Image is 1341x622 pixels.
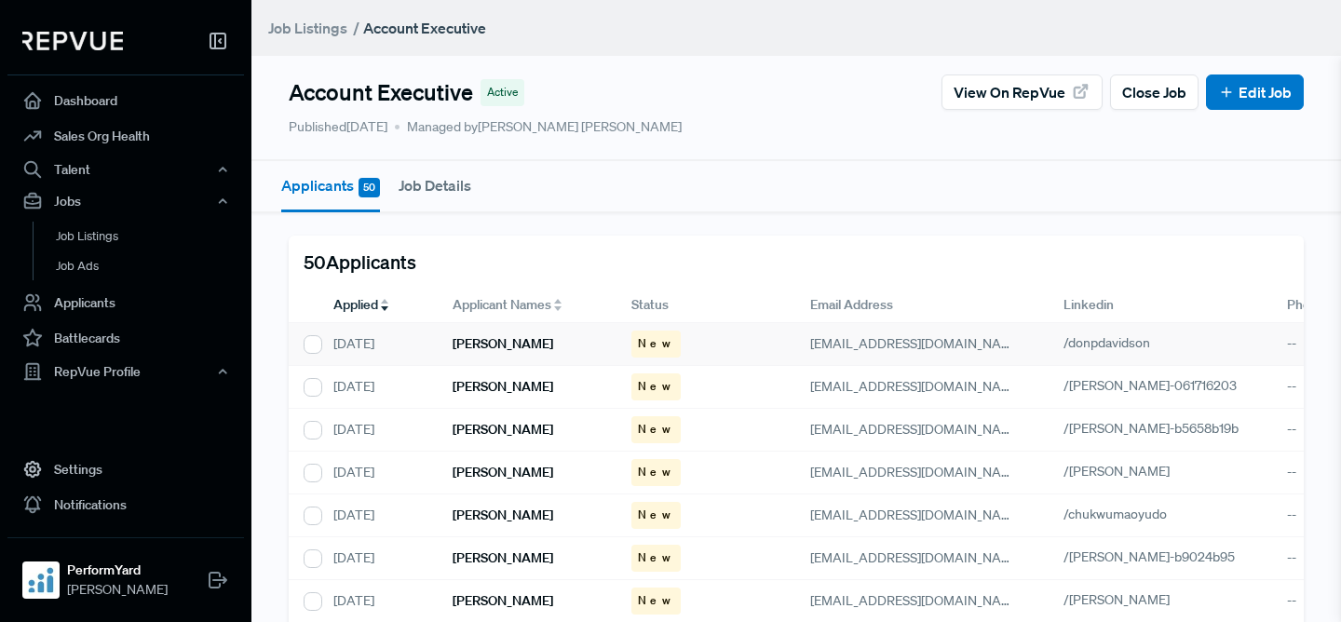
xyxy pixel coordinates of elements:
a: PerformYardPerformYard[PERSON_NAME] [7,537,244,607]
span: / [353,19,359,37]
a: Job Listings [268,17,347,39]
span: Managed by [PERSON_NAME] [PERSON_NAME] [395,117,682,137]
h6: [PERSON_NAME] [453,336,553,352]
a: /[PERSON_NAME]-b9024b95 [1063,548,1256,565]
span: New [638,378,674,395]
span: Active [487,84,518,101]
button: Edit Job [1206,74,1304,110]
div: [DATE] [318,494,438,537]
a: Dashboard [7,83,244,118]
span: [EMAIL_ADDRESS][DOMAIN_NAME] [810,592,1023,609]
span: View on RepVue [954,81,1065,103]
h6: [PERSON_NAME] [453,422,553,438]
h6: [PERSON_NAME] [453,593,553,609]
p: Published [DATE] [289,117,387,137]
img: PerformYard [26,565,56,595]
button: Applicants [281,161,380,212]
a: Notifications [7,487,244,522]
h4: Account Executive [289,79,473,106]
button: View on RepVue [941,74,1103,110]
span: [EMAIL_ADDRESS][DOMAIN_NAME] [810,335,1023,352]
button: Jobs [7,185,244,217]
span: [EMAIL_ADDRESS][DOMAIN_NAME] [810,464,1023,480]
h6: [PERSON_NAME] [453,550,553,566]
a: Job Listings [33,222,269,251]
span: New [638,464,674,480]
a: Edit Job [1218,81,1292,103]
a: Settings [7,452,244,487]
h5: 50 Applicants [304,250,416,273]
span: 50 [359,178,380,197]
strong: Account Executive [363,19,486,37]
span: /[PERSON_NAME]-b5658b19b [1063,420,1239,437]
span: /chukwumaoyudo [1063,506,1167,522]
a: /[PERSON_NAME]-b5658b19b [1063,420,1260,437]
div: [DATE] [318,409,438,452]
span: /[PERSON_NAME]-061716203 [1063,377,1237,394]
span: /[PERSON_NAME] [1063,591,1170,608]
img: RepVue [22,32,123,50]
span: /[PERSON_NAME] [1063,463,1170,480]
span: New [638,335,674,352]
a: Applicants [7,285,244,320]
a: /[PERSON_NAME]-061716203 [1063,377,1258,394]
a: /chukwumaoyudo [1063,506,1188,522]
a: /donpdavidson [1063,334,1172,351]
div: [DATE] [318,366,438,409]
span: [EMAIL_ADDRESS][DOMAIN_NAME] [810,378,1023,395]
button: Close Job [1110,74,1199,110]
a: Job Ads [33,251,269,281]
button: RepVue Profile [7,356,244,387]
strong: PerformYard [67,561,168,580]
span: Email Address [810,295,893,315]
div: Toggle SortBy [318,288,438,323]
span: Applied [333,295,378,315]
div: [DATE] [318,323,438,366]
span: Status [631,295,669,315]
span: /[PERSON_NAME]-b9024b95 [1063,548,1235,565]
h6: [PERSON_NAME] [453,379,553,395]
h6: [PERSON_NAME] [453,465,553,480]
div: [DATE] [318,452,438,494]
span: /donpdavidson [1063,334,1150,351]
a: Sales Org Health [7,118,244,154]
span: Applicant Names [453,295,551,315]
span: New [638,421,674,438]
span: [PERSON_NAME] [67,580,168,600]
span: New [638,507,674,523]
span: New [638,592,674,609]
div: [DATE] [318,537,438,580]
a: /[PERSON_NAME] [1063,463,1191,480]
span: New [638,549,674,566]
button: Job Details [399,161,471,210]
button: Talent [7,154,244,185]
span: [EMAIL_ADDRESS][DOMAIN_NAME] [810,507,1023,523]
div: Toggle SortBy [438,288,616,323]
span: [EMAIL_ADDRESS][DOMAIN_NAME] [810,421,1023,438]
span: Close Job [1122,81,1186,103]
span: Linkedin [1063,295,1114,315]
span: [EMAIL_ADDRESS][DOMAIN_NAME] [810,549,1023,566]
a: Battlecards [7,320,244,356]
h6: [PERSON_NAME] [453,507,553,523]
a: /[PERSON_NAME] [1063,591,1191,608]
